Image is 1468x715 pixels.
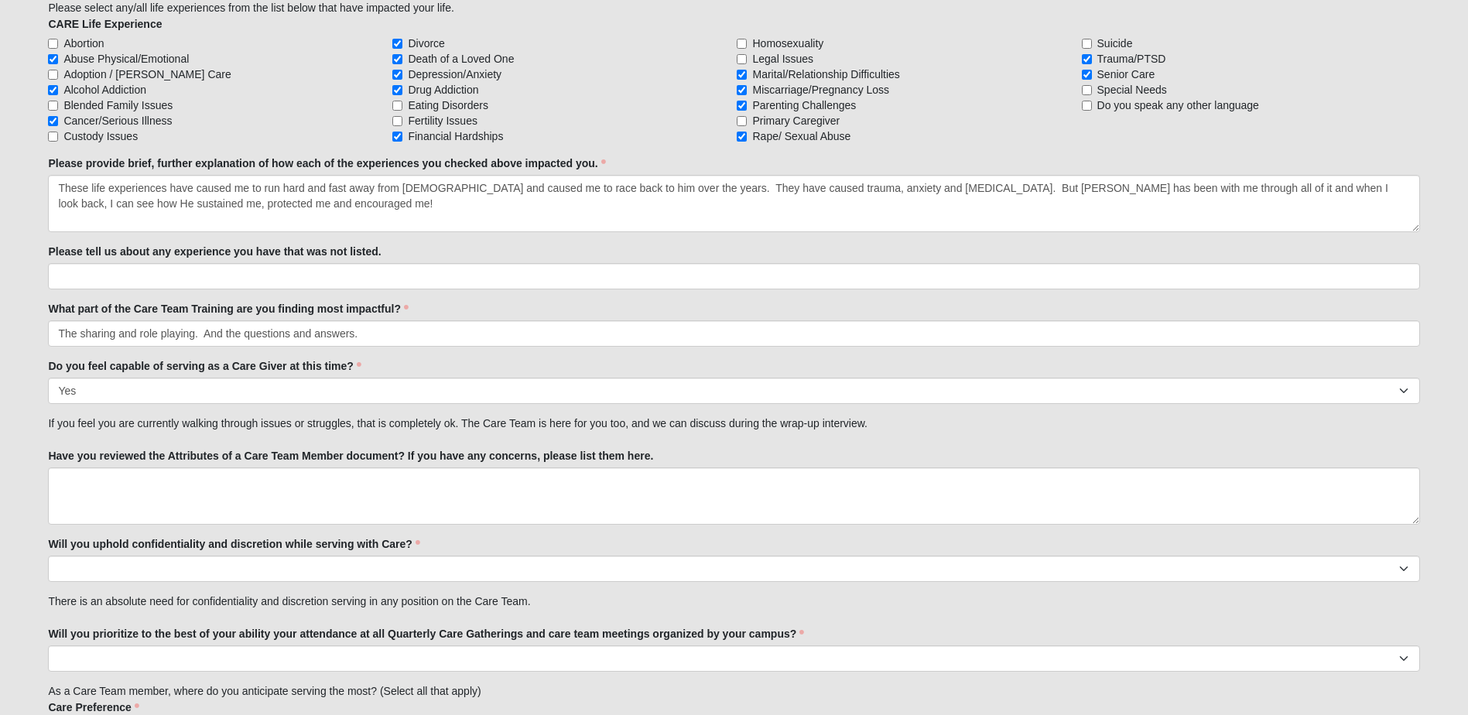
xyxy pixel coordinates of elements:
[63,36,104,51] span: Abortion
[737,132,747,142] input: Rape/ Sexual Abuse
[48,70,58,80] input: Adoption / [PERSON_NAME] Care
[752,51,813,67] span: Legal Issues
[1097,97,1259,113] span: Do you speak any other language
[392,101,402,111] input: Eating Disorders
[752,97,856,113] span: Parenting Challenges
[1082,101,1092,111] input: Do you speak any other language
[48,156,605,171] label: Please provide brief, further explanation of how each of the experiences you checked above impact...
[48,301,409,316] label: What part of the Care Team Training are you finding most impactful?
[737,70,747,80] input: Marital/Relationship Difficulties
[392,54,402,64] input: Death of a Loved One
[752,36,823,51] span: Homosexuality
[752,128,850,144] span: Rape/ Sexual Abuse
[63,97,173,113] span: Blended Family Issues
[1082,85,1092,95] input: Special Needs
[392,70,402,80] input: Depression/Anxiety
[48,626,804,641] label: Will you prioritize to the best of your ability your attendance at all Quarterly Care Gatherings ...
[408,82,478,97] span: Drug Addiction
[1097,82,1167,97] span: Special Needs
[737,39,747,49] input: Homosexuality
[392,85,402,95] input: Drug Addiction
[408,113,477,128] span: Fertility Issues
[1082,54,1092,64] input: Trauma/PTSD
[48,16,162,32] label: CARE Life Experience
[48,54,58,64] input: Abuse Physical/Emotional
[392,39,402,49] input: Divorce
[63,128,138,144] span: Custody Issues
[48,85,58,95] input: Alcohol Addiction
[48,448,653,464] label: Have you reviewed the Attributes of a Care Team Member document? If you have any concerns, please...
[737,116,747,126] input: Primary Caregiver
[408,36,444,51] span: Divorce
[48,700,139,715] label: Care Preference
[63,51,189,67] span: Abuse Physical/Emotional
[48,39,58,49] input: Abortion
[48,132,58,142] input: Custody Issues
[63,113,172,128] span: Cancer/Serious Illness
[48,101,58,111] input: Blended Family Issues
[1097,67,1155,82] span: Senior Care
[408,97,488,113] span: Eating Disorders
[48,116,58,126] input: Cancer/Serious Illness
[737,85,747,95] input: Miscarriage/Pregnancy Loss
[48,358,361,374] label: Do you feel capable of serving as a Care Giver at this time?
[48,244,381,259] label: Please tell us about any experience you have that was not listed.
[752,113,840,128] span: Primary Caregiver
[408,51,514,67] span: Death of a Loved One
[392,132,402,142] input: Financial Hardships
[392,116,402,126] input: Fertility Issues
[408,67,501,82] span: Depression/Anxiety
[48,536,419,552] label: Will you uphold confidentiality and discretion while serving with Care?
[63,82,146,97] span: Alcohol Addiction
[752,82,889,97] span: Miscarriage/Pregnancy Loss
[737,101,747,111] input: Parenting Challenges
[1082,70,1092,80] input: Senior Care
[737,54,747,64] input: Legal Issues
[1097,51,1166,67] span: Trauma/PTSD
[63,67,231,82] span: Adoption / [PERSON_NAME] Care
[408,128,503,144] span: Financial Hardships
[1097,36,1133,51] span: Suicide
[752,67,899,82] span: Marital/Relationship Difficulties
[1082,39,1092,49] input: Suicide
